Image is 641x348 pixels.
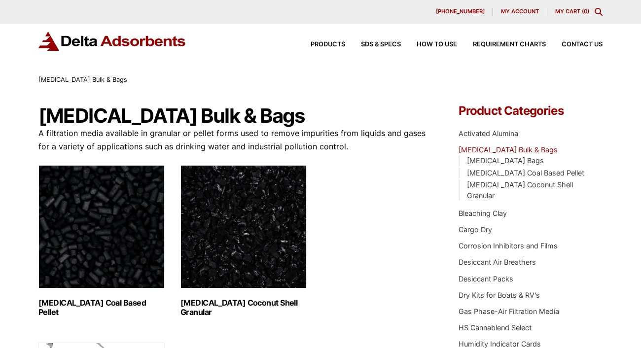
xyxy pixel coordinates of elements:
span: [MEDICAL_DATA] Bulk & Bags [38,76,127,83]
img: Activated Carbon Coal Based Pellet [38,165,165,288]
span: Products [311,41,345,48]
a: Cargo Dry [459,225,492,234]
h1: [MEDICAL_DATA] Bulk & Bags [38,105,431,127]
a: Products [295,41,345,48]
a: Bleaching Clay [459,209,507,217]
p: A filtration media available in granular or pellet forms used to remove impurities from liquids a... [38,127,431,153]
a: Humidity Indicator Cards [459,340,541,348]
a: My account [493,8,547,16]
img: Delta Adsorbents [38,32,186,51]
a: Visit product category Activated Carbon Coal Based Pellet [38,165,165,317]
a: Corrosion Inhibitors and Films [459,242,558,250]
span: 0 [584,8,587,15]
a: HS Cannablend Select [459,323,532,332]
span: [PHONE_NUMBER] [436,9,485,14]
img: Activated Carbon Coconut Shell Granular [180,165,307,288]
a: Desiccant Air Breathers [459,258,536,266]
a: [MEDICAL_DATA] Bulk & Bags [459,145,558,154]
h2: [MEDICAL_DATA] Coal Based Pellet [38,298,165,317]
a: My Cart (0) [555,8,589,15]
a: [MEDICAL_DATA] Bags [467,156,544,165]
a: Requirement Charts [457,41,546,48]
h2: [MEDICAL_DATA] Coconut Shell Granular [180,298,307,317]
a: Activated Alumina [459,129,518,138]
span: My account [501,9,539,14]
a: Contact Us [546,41,603,48]
div: Toggle Modal Content [595,8,603,16]
h4: Product Categories [459,105,603,117]
a: [PHONE_NUMBER] [428,8,493,16]
a: Gas Phase-Air Filtration Media [459,307,559,315]
a: Desiccant Packs [459,275,513,283]
a: Visit product category Activated Carbon Coconut Shell Granular [180,165,307,317]
span: How to Use [417,41,457,48]
span: Contact Us [562,41,603,48]
a: [MEDICAL_DATA] Coconut Shell Granular [467,180,573,200]
a: [MEDICAL_DATA] Coal Based Pellet [467,169,584,177]
a: Dry Kits for Boats & RV's [459,291,540,299]
span: Requirement Charts [473,41,546,48]
span: SDS & SPECS [361,41,401,48]
a: How to Use [401,41,457,48]
a: SDS & SPECS [345,41,401,48]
